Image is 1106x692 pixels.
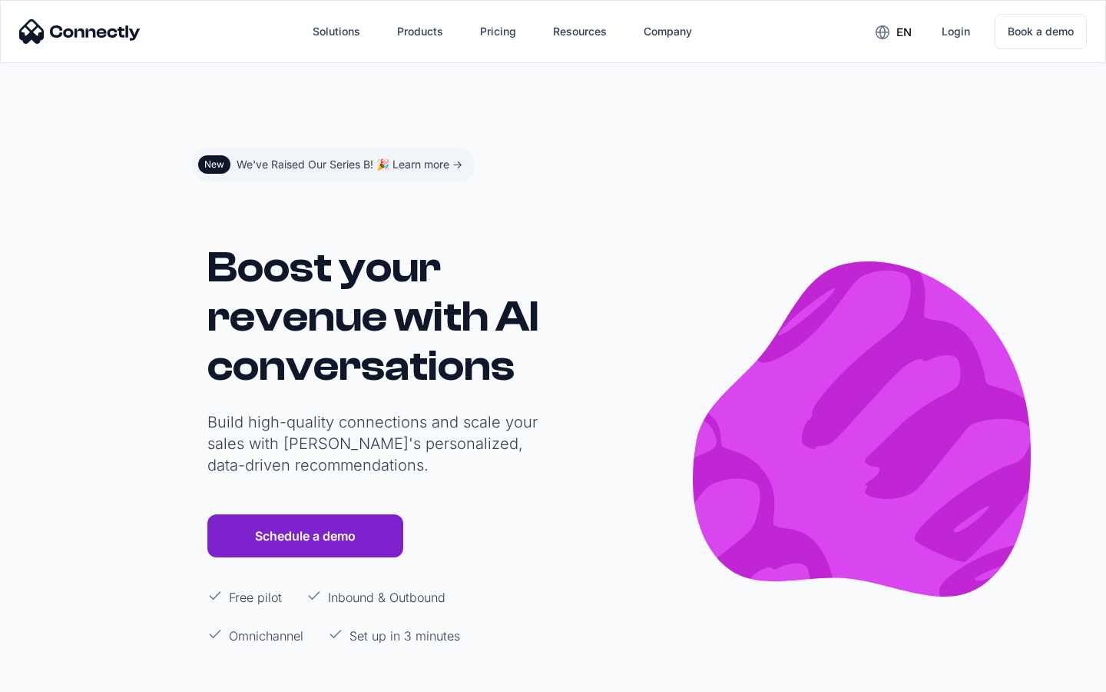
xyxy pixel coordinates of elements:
[192,148,475,181] a: NewWe've Raised Our Series B! 🎉 Learn more ->
[207,243,545,391] h1: Boost your revenue with AI conversations
[207,514,403,557] a: Schedule a demo
[644,21,692,42] div: Company
[31,665,92,687] ul: Language list
[480,21,516,42] div: Pricing
[349,627,460,645] p: Set up in 3 minutes
[313,21,360,42] div: Solutions
[896,22,912,43] div: en
[929,13,982,50] a: Login
[468,13,528,50] a: Pricing
[229,627,303,645] p: Omnichannel
[995,14,1087,49] a: Book a demo
[229,588,282,607] p: Free pilot
[237,154,462,175] div: We've Raised Our Series B! 🎉 Learn more ->
[942,21,970,42] div: Login
[204,158,224,171] div: New
[207,411,545,476] p: Build high-quality connections and scale your sales with [PERSON_NAME]'s personalized, data-drive...
[397,21,443,42] div: Products
[553,21,607,42] div: Resources
[328,588,445,607] p: Inbound & Outbound
[15,664,92,687] aside: Language selected: English
[19,19,141,44] img: Connectly Logo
